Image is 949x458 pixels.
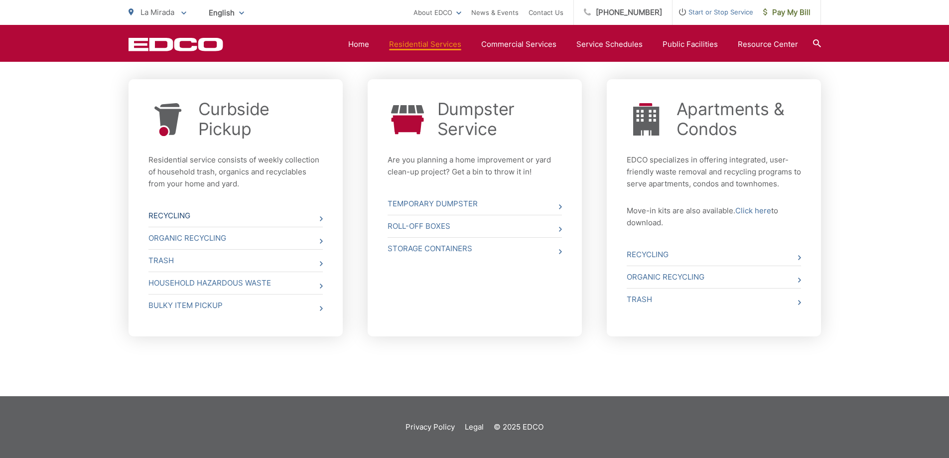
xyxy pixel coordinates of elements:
[388,193,562,215] a: Temporary Dumpster
[735,205,771,217] a: Click here
[738,38,798,50] a: Resource Center
[388,238,562,260] a: Storage Containers
[627,205,801,229] p: Move-in kits are also available. to download.
[481,38,556,50] a: Commercial Services
[471,6,519,18] a: News & Events
[348,38,369,50] a: Home
[529,6,563,18] a: Contact Us
[494,421,543,433] p: © 2025 EDCO
[465,421,484,433] a: Legal
[129,37,223,51] a: EDCD logo. Return to the homepage.
[388,154,562,178] p: Are you planning a home improvement or yard clean-up project? Get a bin to throw it in!
[148,205,323,227] a: Recycling
[627,289,801,310] a: Trash
[148,250,323,272] a: Trash
[437,99,562,139] a: Dumpster Service
[677,99,801,139] a: Apartments & Condos
[663,38,718,50] a: Public Facilities
[763,6,811,18] span: Pay My Bill
[413,6,461,18] a: About EDCO
[148,272,323,294] a: Household Hazardous Waste
[388,215,562,237] a: Roll-Off Boxes
[198,99,323,139] a: Curbside Pickup
[627,154,801,190] p: EDCO specializes in offering integrated, user-friendly waste removal and recycling programs to se...
[389,38,461,50] a: Residential Services
[140,7,174,17] span: La Mirada
[148,154,323,190] p: Residential service consists of weekly collection of household trash, organics and recyclables fr...
[576,38,643,50] a: Service Schedules
[406,421,455,433] a: Privacy Policy
[627,244,801,266] a: Recycling
[148,295,323,316] a: Bulky Item Pickup
[201,4,252,21] span: English
[627,266,801,288] a: Organic Recycling
[148,227,323,249] a: Organic Recycling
